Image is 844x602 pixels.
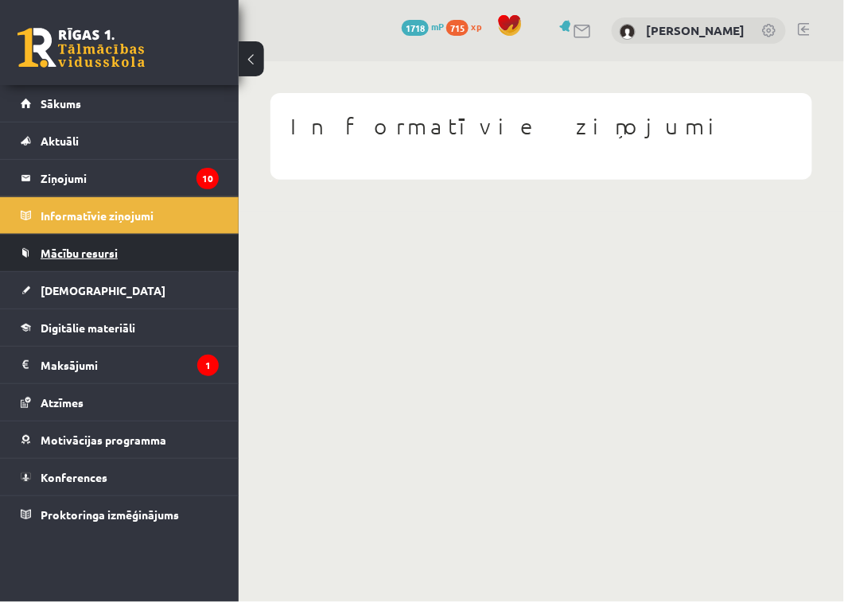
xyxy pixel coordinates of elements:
i: 10 [196,168,219,189]
legend: Ziņojumi [41,160,219,196]
img: Vladimirs Guščins [620,24,636,40]
a: Ziņojumi10 [21,160,219,196]
span: Proktoringa izmēģinājums [41,507,179,522]
a: Sākums [21,85,219,122]
a: Aktuāli [21,122,219,159]
span: 715 [446,20,469,36]
span: Aktuāli [41,134,79,148]
a: 715 xp [446,20,489,33]
a: Rīgas 1. Tālmācības vidusskola [18,28,145,68]
span: mP [431,20,444,33]
a: Konferences [21,459,219,495]
span: Konferences [41,470,107,484]
legend: Maksājumi [41,347,219,383]
a: Atzīmes [21,384,219,421]
a: Mācību resursi [21,235,219,271]
span: Motivācijas programma [41,433,166,447]
span: [DEMOGRAPHIC_DATA] [41,283,165,297]
span: xp [471,20,481,33]
i: 1 [197,355,219,376]
a: Proktoringa izmēģinājums [21,496,219,533]
a: Digitālie materiāli [21,309,219,346]
span: Mācību resursi [41,246,118,260]
span: 1718 [402,20,429,36]
span: Atzīmes [41,395,84,410]
legend: Informatīvie ziņojumi [41,197,219,234]
a: [PERSON_NAME] [646,22,745,38]
a: Maksājumi1 [21,347,219,383]
span: Sākums [41,96,81,111]
h1: Informatīvie ziņojumi [290,113,792,140]
a: Motivācijas programma [21,421,219,458]
a: Informatīvie ziņojumi [21,197,219,234]
a: 1718 mP [402,20,444,33]
a: [DEMOGRAPHIC_DATA] [21,272,219,309]
span: Digitālie materiāli [41,320,135,335]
